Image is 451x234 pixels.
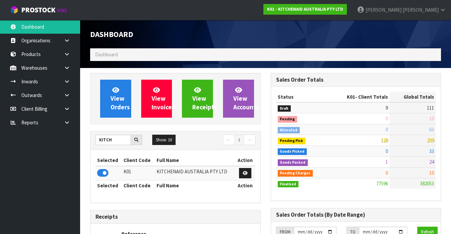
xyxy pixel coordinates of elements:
a: K01 - KITCHENAID AUSTRALIA PTY LTD [263,4,347,15]
span: 0 [386,115,388,122]
span: Pending Charges [278,170,313,177]
span: Goods Picked [278,148,307,155]
span: ProStock [21,6,55,14]
span: 24 [429,159,434,165]
th: Action [235,180,255,191]
span: Dashboard [95,51,118,58]
th: Client Code [122,180,155,191]
strong: K01 - KITCHENAID AUSTRALIA PTY LTD [267,6,343,12]
th: Full Name [155,155,235,166]
a: ViewInvoices [141,80,172,118]
a: ViewOrders [100,80,131,118]
a: 1 [234,135,244,145]
td: K01 [122,166,155,180]
h3: Receipts [95,214,255,220]
h3: Sales Order Totals (By Date Range) [276,212,436,218]
th: - Client Totals [329,92,390,102]
span: 33 [429,148,434,154]
span: Allocated [278,127,300,134]
a: ViewReceipts [182,80,213,118]
span: Finalised [278,181,299,188]
span: Pending Pick [278,138,306,144]
span: 239 [427,137,434,143]
th: Selected [95,180,122,191]
a: ← [223,135,235,145]
span: [PERSON_NAME] [403,7,439,13]
span: Pending [278,116,297,123]
span: 0 [386,170,388,176]
img: cube-alt.png [10,6,18,14]
span: View Invoices [152,86,175,111]
span: 0 [386,148,388,154]
span: 1 [386,159,388,165]
th: Client Code [122,155,155,166]
button: Show: 10 [152,135,176,145]
span: 111 [427,105,434,111]
th: Status [276,92,329,102]
a: ViewAccounts [223,80,254,118]
span: Goods Packed [278,159,308,166]
span: K01 [347,94,355,100]
span: 77596 [376,180,388,187]
h3: Sales Order Totals [276,77,436,83]
span: 10 [429,115,434,122]
span: View Orders [110,86,130,111]
span: 10 [429,170,434,176]
th: Full Name [155,180,235,191]
span: Draft [278,105,291,112]
input: Search clients [95,135,131,145]
th: Selected [95,155,122,166]
span: View Accounts [233,86,259,111]
nav: Page navigation [180,135,255,146]
span: 128 [381,137,388,143]
span: 382053 [420,180,434,187]
span: 0 [386,126,388,133]
span: 9 [386,105,388,111]
span: View Receipts [192,86,217,111]
td: KITCHENAID AUSTRALIA PTY LTD [155,166,235,180]
th: Global Totals [390,92,436,102]
span: Dashboard [90,29,133,39]
small: WMS [57,7,67,14]
span: [PERSON_NAME] [366,7,402,13]
a: → [244,135,255,145]
th: Action [235,155,255,166]
span: 63 [429,126,434,133]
